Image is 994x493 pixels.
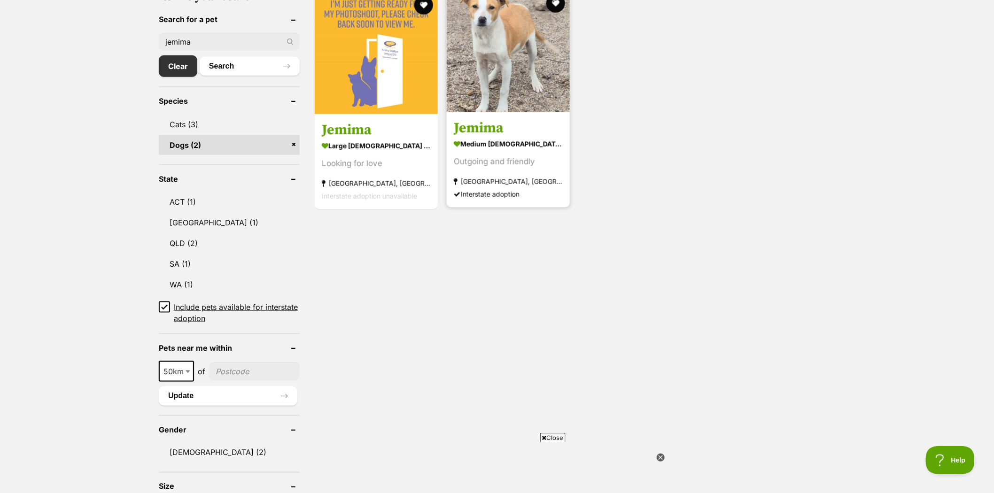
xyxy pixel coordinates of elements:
[159,344,300,352] header: Pets near me within
[159,33,300,51] input: Toby
[159,233,300,253] a: QLD (2)
[159,97,300,105] header: Species
[322,177,431,190] strong: [GEOGRAPHIC_DATA], [GEOGRAPHIC_DATA]
[322,157,431,170] div: Looking for love
[454,137,563,151] strong: medium [DEMOGRAPHIC_DATA] Dog
[159,15,300,23] header: Search for a pet
[322,192,417,200] span: Interstate adoption unavailable
[198,366,205,377] span: of
[159,175,300,183] header: State
[159,55,197,77] a: Clear
[322,121,431,139] h3: Jemima
[159,135,300,155] a: Dogs (2)
[159,301,300,324] a: Include pets available for interstate adoption
[160,365,193,378] span: 50km
[159,386,297,405] button: Update
[322,139,431,153] strong: large [DEMOGRAPHIC_DATA] Dog
[540,433,566,442] span: Close
[159,213,300,232] a: [GEOGRAPHIC_DATA] (1)
[315,114,438,209] a: Jemima large [DEMOGRAPHIC_DATA] Dog Looking for love [GEOGRAPHIC_DATA], [GEOGRAPHIC_DATA] Interst...
[926,446,975,474] iframe: Help Scout Beacon - Open
[326,446,668,488] iframe: Advertisement
[174,301,300,324] span: Include pets available for interstate adoption
[159,443,300,462] a: [DEMOGRAPHIC_DATA] (2)
[159,115,300,134] a: Cats (3)
[159,361,194,382] span: 50km
[200,57,300,76] button: Search
[159,192,300,212] a: ACT (1)
[454,155,563,168] div: Outgoing and friendly
[159,275,300,294] a: WA (1)
[454,188,563,200] div: Interstate adoption
[159,254,300,274] a: SA (1)
[454,119,563,137] h3: Jemima
[454,175,563,188] strong: [GEOGRAPHIC_DATA], [GEOGRAPHIC_DATA]
[159,425,300,434] header: Gender
[159,482,300,491] header: Size
[209,362,300,380] input: postcode
[447,112,570,208] a: Jemima medium [DEMOGRAPHIC_DATA] Dog Outgoing and friendly [GEOGRAPHIC_DATA], [GEOGRAPHIC_DATA] I...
